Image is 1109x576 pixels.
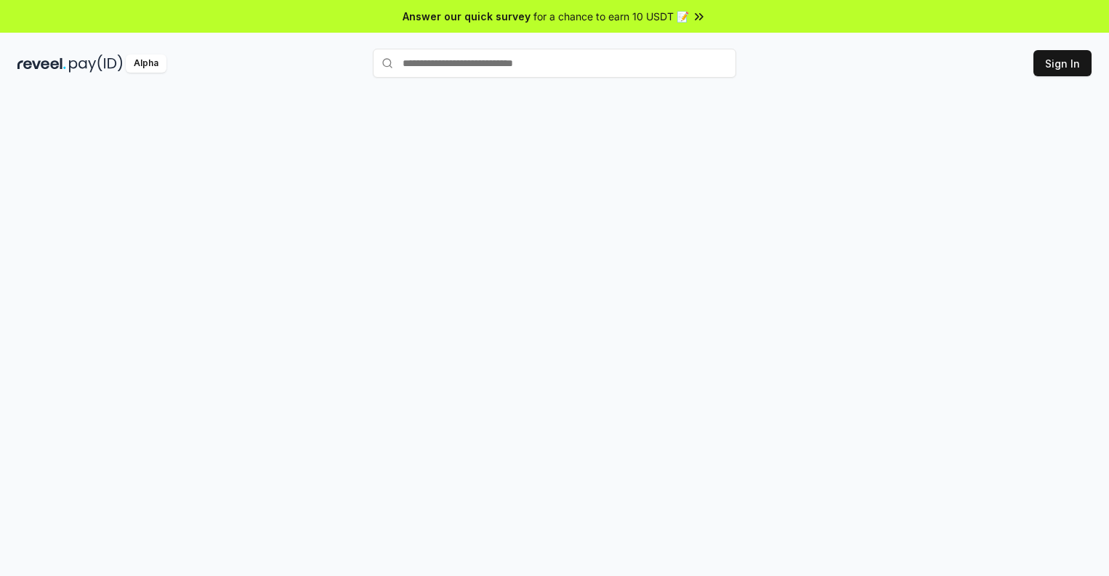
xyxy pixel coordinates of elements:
[1033,50,1092,76] button: Sign In
[69,54,123,73] img: pay_id
[126,54,166,73] div: Alpha
[533,9,689,24] span: for a chance to earn 10 USDT 📝
[17,54,66,73] img: reveel_dark
[403,9,531,24] span: Answer our quick survey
